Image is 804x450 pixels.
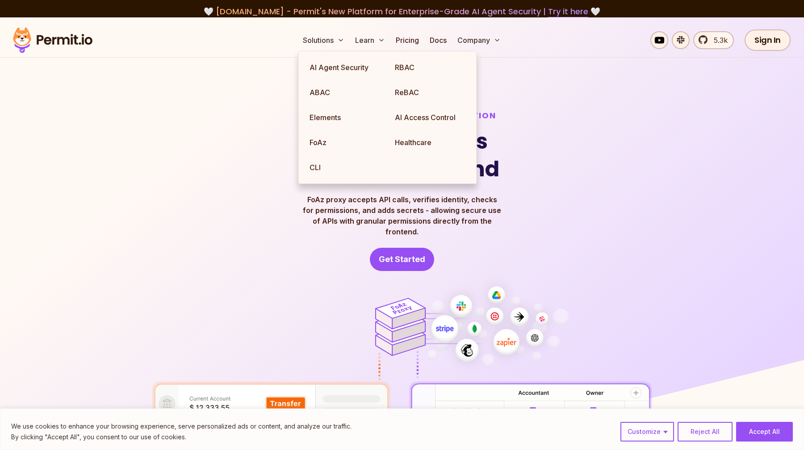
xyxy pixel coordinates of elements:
[302,55,388,80] a: AI Agent Security
[302,130,388,155] a: FoAz
[388,105,473,130] a: AI Access Control
[454,31,504,49] button: Company
[693,31,734,49] a: 5.3k
[708,35,728,46] span: 5.3k
[352,31,389,49] button: Learn
[388,55,473,80] a: RBAC
[392,31,423,49] a: Pricing
[216,6,588,17] span: [DOMAIN_NAME] - Permit's New Platform for Enterprise-Grade AI Agent Security |
[302,105,388,130] a: Elements
[426,31,450,49] a: Docs
[745,29,791,51] a: Sign In
[388,80,473,105] a: ReBAC
[678,422,733,442] button: Reject All
[9,25,96,55] img: Permit logo
[299,31,348,49] button: Solutions
[21,5,783,18] div: 🤍 🤍
[548,6,588,17] a: Try it here
[302,194,502,237] p: FoAz proxy accepts API calls, verifies identity, checks for permissions, and adds secrets - allow...
[11,421,352,432] p: We use cookies to enhance your browsing experience, serve personalized ads or content, and analyz...
[620,422,674,442] button: Customize
[370,248,434,271] a: Get Started
[736,422,793,442] button: Accept All
[388,130,473,155] a: Healthcare
[11,432,352,442] p: By clicking "Accept All", you consent to our use of cookies.
[302,155,388,180] a: CLI
[302,80,388,105] a: ABAC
